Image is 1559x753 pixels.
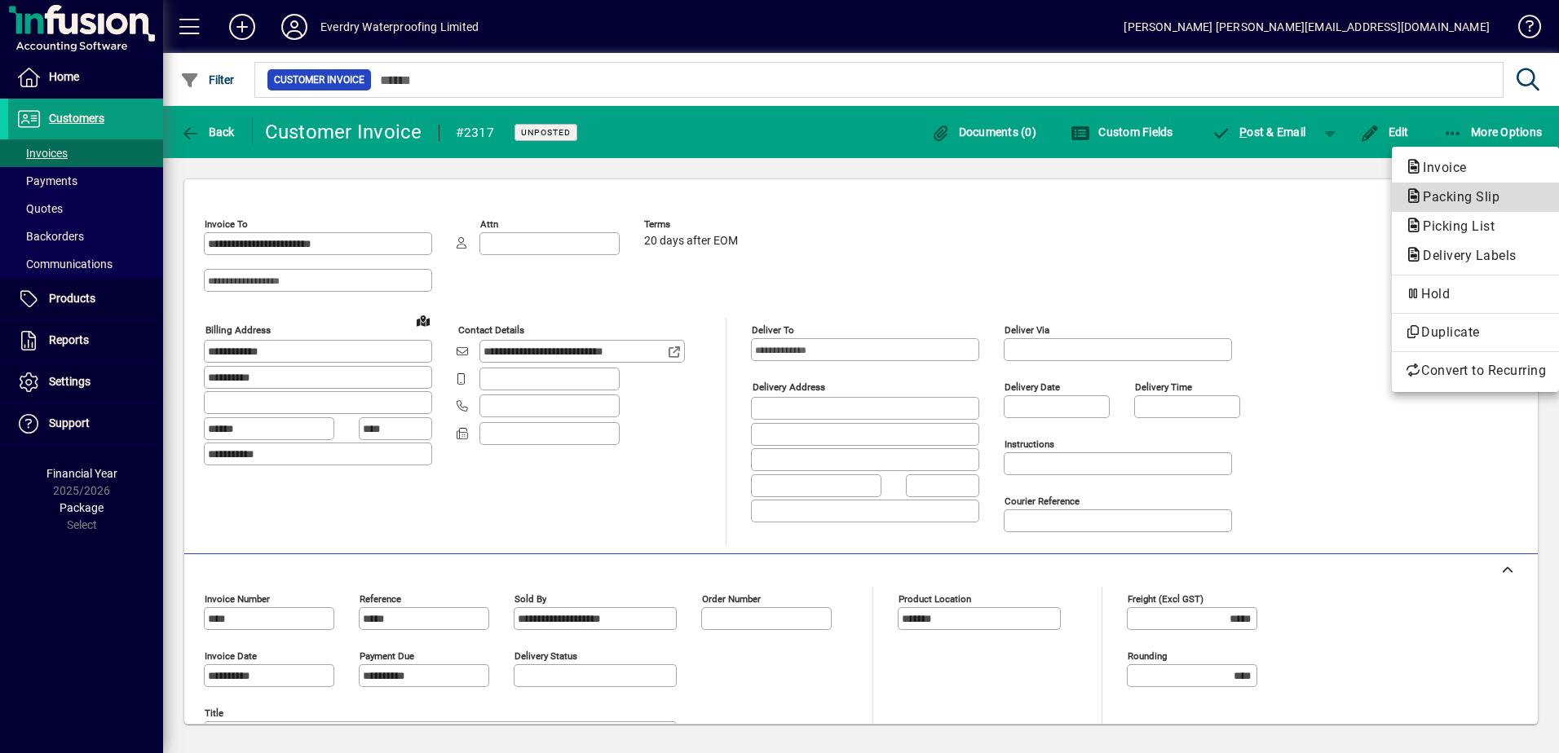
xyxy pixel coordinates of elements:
[1405,160,1475,175] span: Invoice
[1405,189,1508,205] span: Packing Slip
[1405,323,1546,342] span: Duplicate
[1405,218,1503,234] span: Picking List
[1405,361,1546,381] span: Convert to Recurring
[1405,284,1546,304] span: Hold
[1405,248,1525,263] span: Delivery Labels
